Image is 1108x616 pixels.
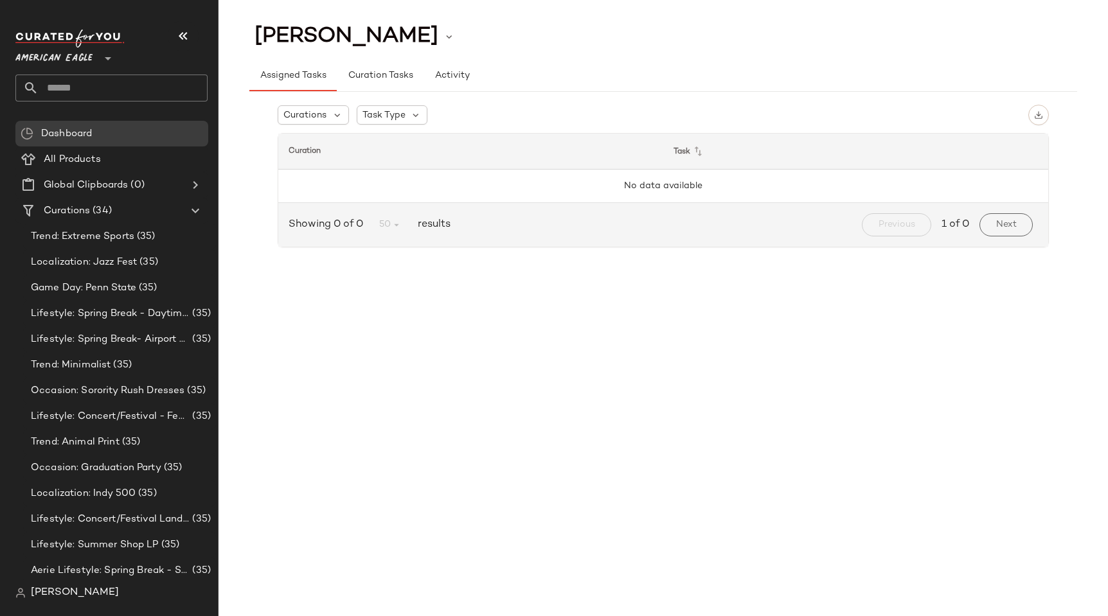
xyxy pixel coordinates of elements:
[996,220,1017,230] span: Next
[31,229,134,244] span: Trend: Extreme Sports
[31,486,136,501] span: Localization: Indy 500
[289,217,368,233] span: Showing 0 of 0
[190,332,211,347] span: (35)
[120,435,141,450] span: (35)
[31,358,111,373] span: Trend: Minimalist
[31,383,184,398] span: Occasion: Sorority Rush Dresses
[190,306,211,321] span: (35)
[31,306,190,321] span: Lifestyle: Spring Break - Daytime Casual
[31,512,190,527] span: Lifestyle: Concert/Festival Landing Page
[134,229,156,244] span: (35)
[137,255,158,270] span: (35)
[111,358,132,373] span: (35)
[90,204,112,218] span: (34)
[15,588,26,598] img: svg%3e
[21,127,33,140] img: svg%3e
[942,217,969,233] span: 1 of 0
[31,281,136,295] span: Game Day: Penn State
[44,152,101,167] span: All Products
[161,461,183,475] span: (35)
[413,217,451,233] span: results
[31,461,161,475] span: Occasion: Graduation Party
[31,409,190,424] span: Lifestyle: Concert/Festival - Femme
[31,255,137,270] span: Localization: Jazz Fest
[362,109,406,122] span: Task Type
[434,71,470,81] span: Activity
[136,486,157,501] span: (35)
[128,178,144,193] span: (0)
[159,538,180,552] span: (35)
[283,109,326,122] span: Curations
[663,134,1048,170] th: Task
[15,30,125,48] img: cfy_white_logo.C9jOOHJF.svg
[1034,110,1043,119] img: svg%3e
[278,170,1048,203] td: No data available
[260,71,326,81] span: Assigned Tasks
[41,127,92,141] span: Dashboard
[31,332,190,347] span: Lifestyle: Spring Break- Airport Style
[255,24,438,49] span: [PERSON_NAME]
[136,281,157,295] span: (35)
[31,538,159,552] span: Lifestyle: Summer Shop LP
[347,71,413,81] span: Curation Tasks
[278,134,663,170] th: Curation
[44,204,90,218] span: Curations
[31,585,119,601] span: [PERSON_NAME]
[190,409,211,424] span: (35)
[15,44,93,67] span: American Eagle
[31,435,120,450] span: Trend: Animal Print
[190,563,211,578] span: (35)
[184,383,206,398] span: (35)
[190,512,211,527] span: (35)
[44,178,128,193] span: Global Clipboards
[31,563,190,578] span: Aerie Lifestyle: Spring Break - Sporty
[979,213,1033,236] button: Next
